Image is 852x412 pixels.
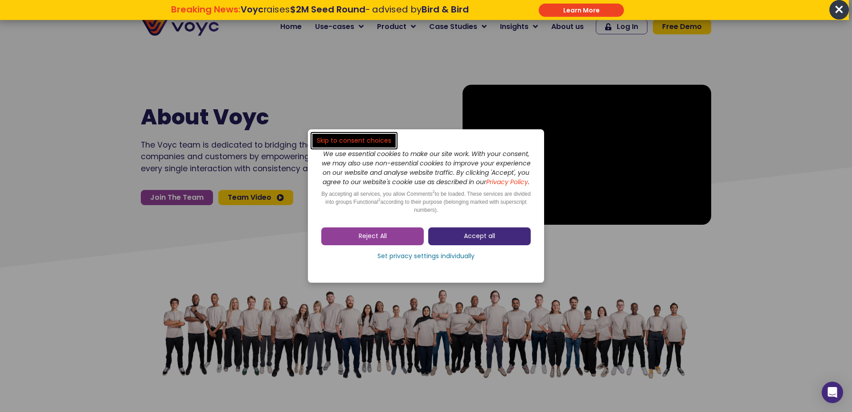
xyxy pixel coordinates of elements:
span: Reject All [359,232,387,241]
span: Accept all [464,232,495,241]
a: Skip to consent choices [312,134,396,148]
a: Reject All [321,227,424,245]
span: By accepting all services, you allow Comments to be loaded. These services are divided into group... [321,191,531,213]
a: Privacy Policy [486,177,528,186]
i: We use essential cookies to make our site work. With your consent, we may also use non-essential ... [322,149,531,186]
sup: 2 [378,198,380,202]
a: Accept all [428,227,531,245]
sup: 2 [433,190,435,194]
span: Set privacy settings individually [377,252,475,261]
a: Set privacy settings individually [321,250,531,263]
